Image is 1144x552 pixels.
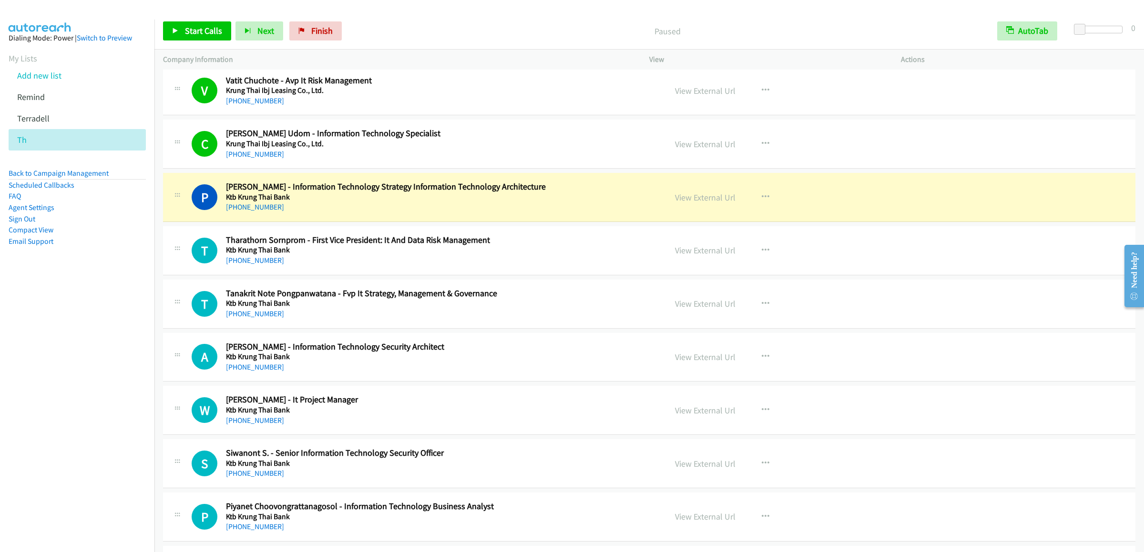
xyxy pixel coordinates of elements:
[226,522,284,531] a: [PHONE_NUMBER]
[17,134,27,145] a: Th
[192,344,217,370] h1: A
[163,54,632,65] p: Company Information
[675,85,735,96] a: View External Url
[226,96,284,105] a: [PHONE_NUMBER]
[192,238,217,263] h1: T
[192,451,217,476] div: The call is yet to be attempted
[1117,237,1144,315] iframe: Resource Center
[192,78,217,103] h1: V
[226,416,284,425] a: [PHONE_NUMBER]
[226,512,612,522] h5: Ktb Krung Thai Bank
[675,245,735,256] a: View External Url
[9,203,54,212] a: Agent Settings
[675,298,735,309] a: View External Url
[226,299,612,308] h5: Ktb Krung Thai Bank
[17,70,61,81] a: Add new list
[311,25,333,36] span: Finish
[226,341,612,352] h2: [PERSON_NAME] - Information Technology Security Architect
[192,131,217,157] h1: C
[226,150,284,159] a: [PHONE_NUMBER]
[185,25,222,36] span: Start Calls
[355,25,980,38] p: Paused
[192,291,217,317] h1: T
[226,202,284,211] a: [PHONE_NUMBER]
[77,33,132,42] a: Switch to Preview
[226,459,612,468] h5: Ktb Krung Thai Bank
[675,511,735,522] a: View External Url
[1131,21,1135,34] div: 0
[226,362,284,371] a: [PHONE_NUMBER]
[226,394,612,405] h2: [PERSON_NAME] - It Project Manager
[9,214,35,223] a: Sign Out
[675,139,735,150] a: View External Url
[192,397,217,423] h1: W
[235,21,283,40] button: Next
[9,225,53,234] a: Compact View
[226,469,284,478] a: [PHONE_NUMBER]
[675,351,735,362] a: View External Url
[9,237,53,246] a: Email Support
[226,501,612,512] h2: Piyanet Choovongrattanagosol - Information Technology Business Analyst
[226,139,612,149] h5: Krung Thai Ibj Leasing Co., Ltd.
[226,75,612,86] h2: Vatit Chuchote - Avp It Risk Management
[675,192,735,203] a: View External Url
[1079,26,1123,33] div: Delay between calls (in seconds)
[901,54,1135,65] p: Actions
[675,405,735,416] a: View External Url
[17,113,50,124] a: Terradell
[997,21,1057,40] button: AutoTab
[226,405,612,415] h5: Ktb Krung Thai Bank
[226,288,612,299] h2: Tanakrit Note Pongpanwatana - Fvp It Strategy, Management & Governance
[226,128,612,139] h2: [PERSON_NAME] Udom - Information Technology Specialist
[226,181,612,192] h2: [PERSON_NAME] - Information Technology Strategy Information Technology Architecture
[257,25,274,36] span: Next
[9,53,37,64] a: My Lists
[226,352,612,361] h5: Ktb Krung Thai Bank
[9,191,21,201] a: FAQ
[192,238,217,263] div: The call is yet to be attempted
[192,184,217,210] h1: P
[192,397,217,423] div: The call is yet to be attempted
[226,448,612,459] h2: Siwanont S. - Senior Information Technology Security Officer
[9,181,74,190] a: Scheduled Callbacks
[289,21,342,40] a: Finish
[192,504,217,530] div: The call is yet to be attempted
[17,91,45,102] a: Remind
[9,169,109,178] a: Back to Campaign Management
[226,309,284,318] a: [PHONE_NUMBER]
[675,458,735,469] a: View External Url
[649,54,884,65] p: View
[226,235,612,246] h2: Tharathorn Sornprom - First Vice President: It And Data Risk Management
[192,451,217,476] h1: S
[226,256,284,265] a: [PHONE_NUMBER]
[226,245,612,255] h5: Ktb Krung Thai Bank
[192,344,217,370] div: The call is yet to be attempted
[192,291,217,317] div: The call is yet to be attempted
[9,32,146,44] div: Dialing Mode: Power |
[226,192,612,202] h5: Ktb Krung Thai Bank
[163,21,231,40] a: Start Calls
[226,86,612,95] h5: Krung Thai Ibj Leasing Co., Ltd.
[192,504,217,530] h1: P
